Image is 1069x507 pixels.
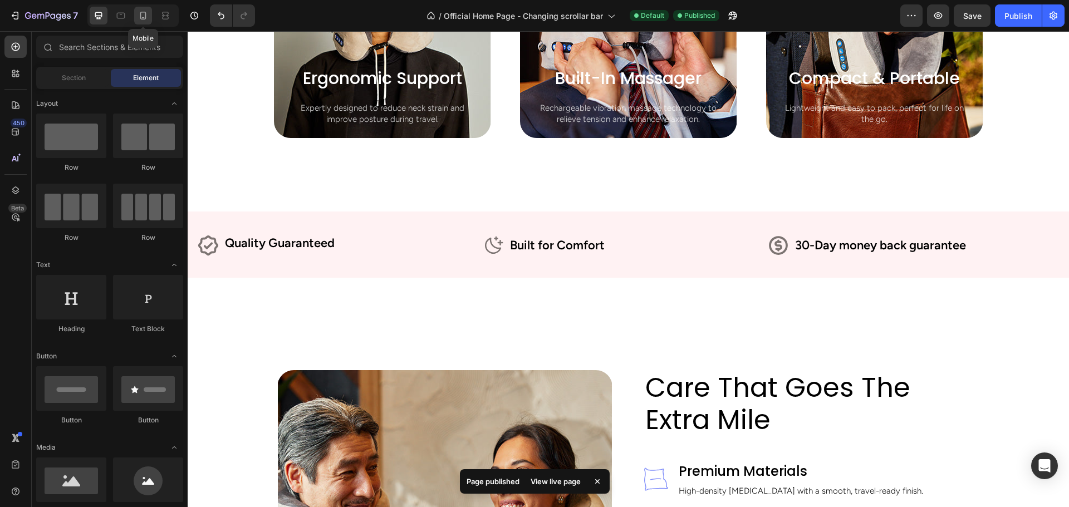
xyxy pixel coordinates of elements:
[995,4,1042,27] button: Publish
[165,256,183,274] span: Toggle open
[37,204,147,220] p: Quality Guaranteed
[165,347,183,365] span: Toggle open
[684,11,715,21] span: Published
[36,415,106,425] div: Button
[439,10,442,22] span: /
[491,455,735,466] p: High-density [MEDICAL_DATA] with a smooth, travel-ready finish.
[113,233,183,243] div: Row
[36,351,57,361] span: Button
[73,9,78,22] p: 7
[963,11,982,21] span: Save
[467,476,519,487] p: Page published
[36,36,183,58] input: Search Sections & Elements
[607,206,778,223] p: 30-Day money back guarantee
[457,339,778,406] h2: care that goes the extra mile
[641,11,664,21] span: Default
[11,119,27,127] div: 450
[36,260,50,270] span: Text
[188,31,1069,507] iframe: To enrich screen reader interactions, please activate Accessibility in Grammarly extension settings
[113,324,183,334] div: Text Block
[36,233,106,243] div: Row
[62,73,86,83] span: Section
[210,4,255,27] div: Undo/Redo
[444,10,603,22] span: Official Home Page - Changing scrollar bar
[36,442,56,452] span: Media
[524,474,587,489] div: View live page
[36,324,106,334] div: Heading
[490,429,737,451] h3: premium materials
[350,72,531,93] p: Rechargeable vibration massage technology to relieve tension and enhance relaxation.
[133,73,159,83] span: Element
[1031,452,1058,479] div: Open Intercom Messenger
[8,204,27,213] div: Beta
[113,415,183,425] div: Button
[1004,10,1032,22] div: Publish
[36,163,106,173] div: Row
[578,33,796,61] h3: compact & portable
[332,33,550,61] h3: built-in massager
[165,95,183,112] span: Toggle open
[4,4,83,27] button: 7
[954,4,990,27] button: Save
[597,72,777,93] p: Lightweight and easy to pack, perfect for life on the go.
[165,439,183,456] span: Toggle open
[322,206,417,223] p: Built for Comfort
[36,99,58,109] span: Layout
[113,163,183,173] div: Row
